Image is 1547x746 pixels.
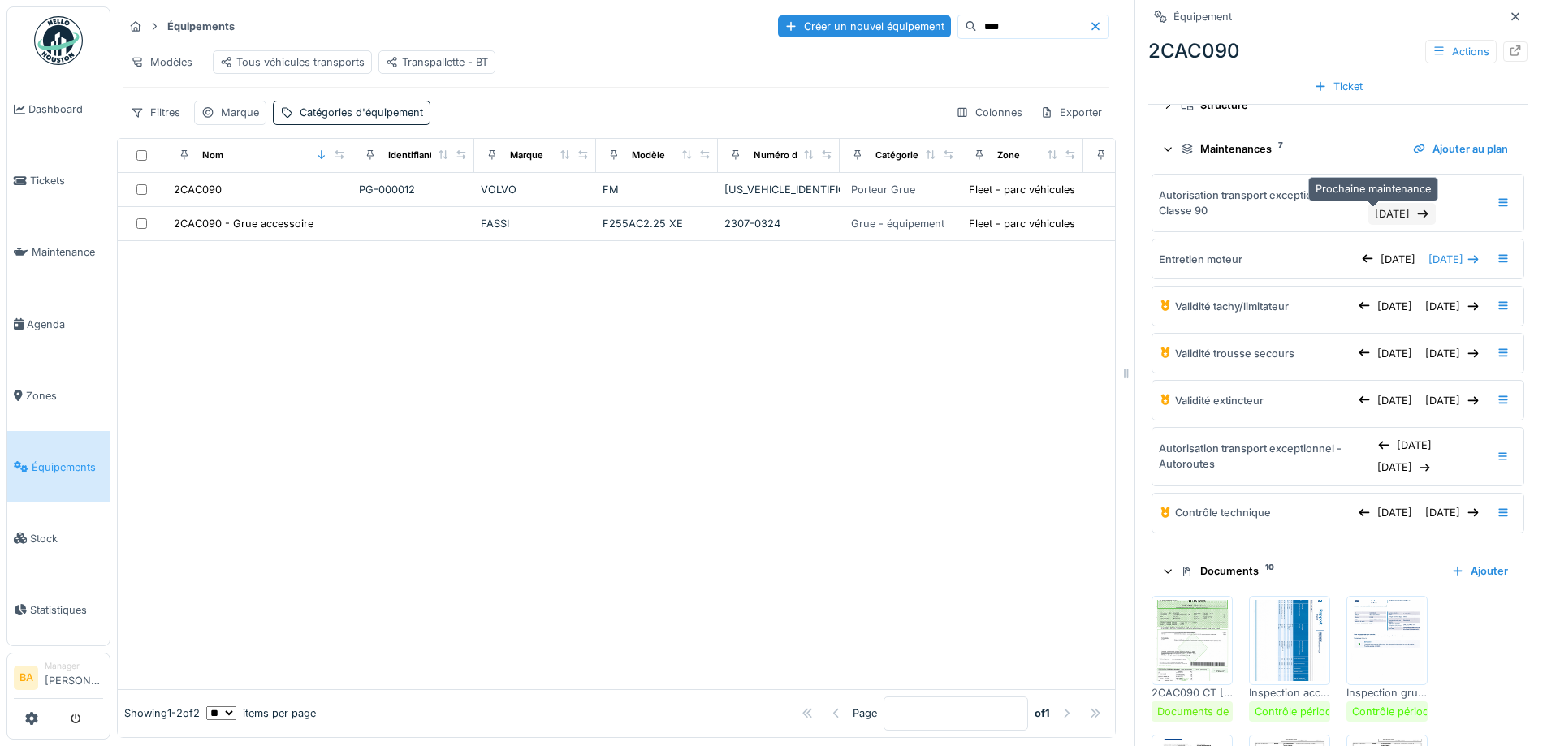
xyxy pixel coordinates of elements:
strong: of 1 [1035,705,1050,721]
div: Structure [1181,97,1508,113]
div: [DATE] [1419,390,1486,412]
div: FM [603,182,711,197]
div: Fleet - parc véhicules [969,216,1075,231]
div: VOLVO [481,182,590,197]
span: Zones [26,388,103,403]
div: Grue - équipement [851,216,944,231]
div: Numéro de Série [754,149,828,162]
div: PG-000012 [359,182,468,197]
div: [DATE] [1419,502,1486,524]
div: 2CAC090 [174,182,222,197]
div: Ajouter [1445,560,1515,582]
div: Validité trousse secours [1175,346,1294,361]
div: Transpallette - BT [386,54,488,70]
summary: Maintenances7Ajouter au plan [1155,134,1521,164]
span: Dashboard [28,101,103,117]
div: Prochaine maintenance [1308,177,1438,201]
div: Contrôle technique [1175,505,1271,520]
div: Marque [510,149,543,162]
span: Stock [30,531,103,546]
span: Statistiques [30,602,103,618]
span: Tickets [30,173,103,188]
div: Autorisation transport exceptionnel - Classe 90 [1159,188,1368,218]
li: BA [14,666,38,690]
div: [DATE] [1368,203,1436,225]
div: Validité tachy/limitateur [1175,299,1289,314]
div: Contrôle périodique [1352,704,1450,719]
div: [DATE] [1371,434,1438,456]
a: Maintenance [7,217,110,288]
div: Exporter [1033,101,1109,124]
div: Contrôle périodique [1255,704,1353,719]
div: Catégories d'équipement [875,149,988,162]
div: [DATE] [1351,390,1419,412]
div: Créer un nouvel équipement [778,15,951,37]
div: 2307-0324 [724,216,833,231]
div: F255AC2.25 XE [603,216,711,231]
div: Documents [1181,563,1438,579]
div: 2CAC090 CT [DATE].pdf [1152,685,1233,701]
div: Ajouter au plan [1407,138,1515,160]
img: c0yw6pgqjc96y22tqn9gy820tkvr [1350,600,1424,681]
div: Marque [221,105,259,120]
div: Maintenances [1181,141,1400,157]
div: Inspection accessoires grue 2CAC090.pdf [1249,685,1330,701]
div: [DATE] [1351,502,1419,524]
div: Autorisation transport exceptionnel - Autoroutes [1159,441,1371,472]
div: items per page [206,705,316,721]
div: 2CAC090 - Grue accessoire [174,216,313,231]
div: Page [853,705,877,721]
div: Identifiant interne [388,149,467,162]
span: [DATE] [1428,252,1463,267]
span: Maintenance [32,244,103,260]
div: Équipement [1173,9,1232,24]
img: 20iur2vpzbm4su697vm968ke2ifb [1253,600,1326,681]
div: Colonnes [949,101,1030,124]
div: Entretien moteur [1159,252,1242,267]
div: Tous véhicules transports [220,54,365,70]
div: [DATE] [1351,343,1419,364]
div: 2CAC090 [1148,37,1528,66]
div: Modèles [123,50,200,74]
div: [US_VEHICLE_IDENTIFICATION_NUMBER] [724,182,833,197]
a: Dashboard [7,74,110,145]
div: Actions [1425,40,1497,63]
div: Ticket [1307,75,1369,97]
a: Agenda [7,288,110,360]
li: [PERSON_NAME] [45,660,103,695]
div: Inspection grue 2-CAC-090 avril 24.pdf [1346,685,1428,701]
div: FASSI [481,216,590,231]
a: Stock [7,502,110,574]
div: Validité extincteur [1175,393,1264,408]
img: Badge_color-CXgf-gQk.svg [34,16,83,65]
div: Modèle [632,149,665,162]
div: Manager [45,660,103,672]
div: [DATE] [1419,343,1486,364]
div: [DATE] [1371,456,1438,478]
span: Équipements [32,459,103,475]
div: Porteur Grue [851,182,915,197]
a: Statistiques [7,574,110,645]
div: Catégories d'équipement [300,105,423,120]
summary: Documents10Ajouter [1155,557,1521,587]
div: Documents de bord [1157,704,1255,719]
div: Fleet - parc véhicules [969,182,1075,197]
div: [DATE] [1419,295,1486,317]
a: Zones [7,360,110,431]
summary: Structure [1155,90,1521,120]
div: Nom [202,149,223,162]
div: [DATE] [1351,295,1419,317]
a: BA Manager[PERSON_NAME] [14,660,103,699]
a: Équipements [7,431,110,502]
a: Tickets [7,145,110,217]
div: [DATE] [1355,248,1422,270]
img: fpyciw5fkyf5mltkqeblrkcszx81 [1156,600,1229,681]
div: Zone [997,149,1020,162]
div: Filtres [123,101,188,124]
strong: Équipements [161,19,241,34]
span: Agenda [27,317,103,332]
div: Showing 1 - 2 of 2 [124,705,200,721]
